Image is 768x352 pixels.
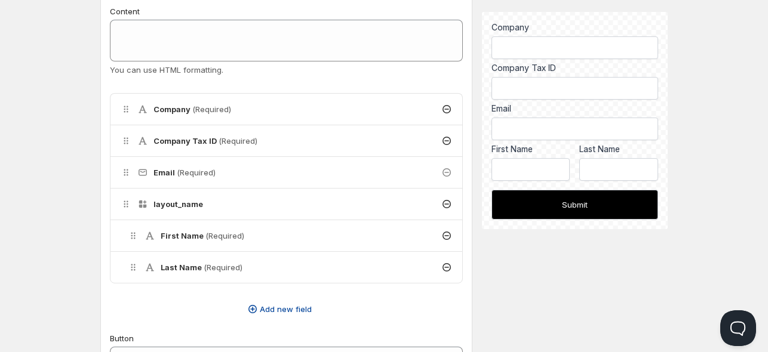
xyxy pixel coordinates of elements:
span: You can use HTML formatting. [110,65,223,75]
span: (Required) [205,231,244,240]
button: Add new field [103,299,456,319]
span: (Required) [177,168,216,177]
h4: Company [153,103,231,115]
div: Email [491,103,658,115]
span: (Required) [204,263,242,272]
span: Button [110,334,134,343]
label: Company Tax ID [491,62,658,74]
label: First Name [491,143,570,155]
span: (Required) [192,104,231,114]
h4: layout_name [153,198,203,210]
iframe: Help Scout Beacon - Open [720,310,756,346]
h4: First Name [161,230,244,242]
h4: Email [153,166,216,178]
label: Last Name [579,143,658,155]
button: Submit [491,190,658,220]
h4: Last Name [161,261,242,273]
span: Content [110,7,140,16]
span: (Required) [219,136,257,146]
h4: Company Tax ID [153,135,257,147]
span: Add new field [260,303,312,315]
label: Company [491,21,658,33]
